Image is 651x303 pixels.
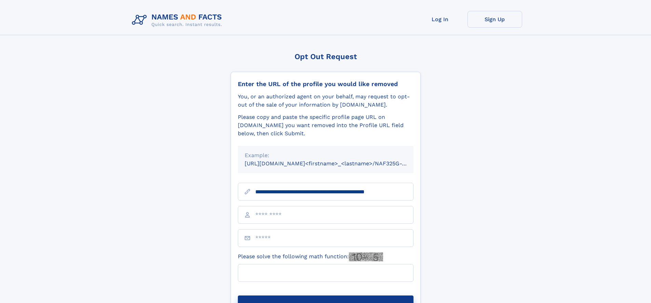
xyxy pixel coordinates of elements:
[238,113,413,138] div: Please copy and paste the specific profile page URL on [DOMAIN_NAME] you want removed into the Pr...
[245,160,426,167] small: [URL][DOMAIN_NAME]<firstname>_<lastname>/NAF325G-xxxxxxxx
[238,80,413,88] div: Enter the URL of the profile you would like removed
[238,93,413,109] div: You, or an authorized agent on your behalf, may request to opt-out of the sale of your informatio...
[238,252,383,261] label: Please solve the following math function:
[129,11,228,29] img: Logo Names and Facts
[413,11,467,28] a: Log In
[245,151,407,160] div: Example:
[231,52,421,61] div: Opt Out Request
[467,11,522,28] a: Sign Up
